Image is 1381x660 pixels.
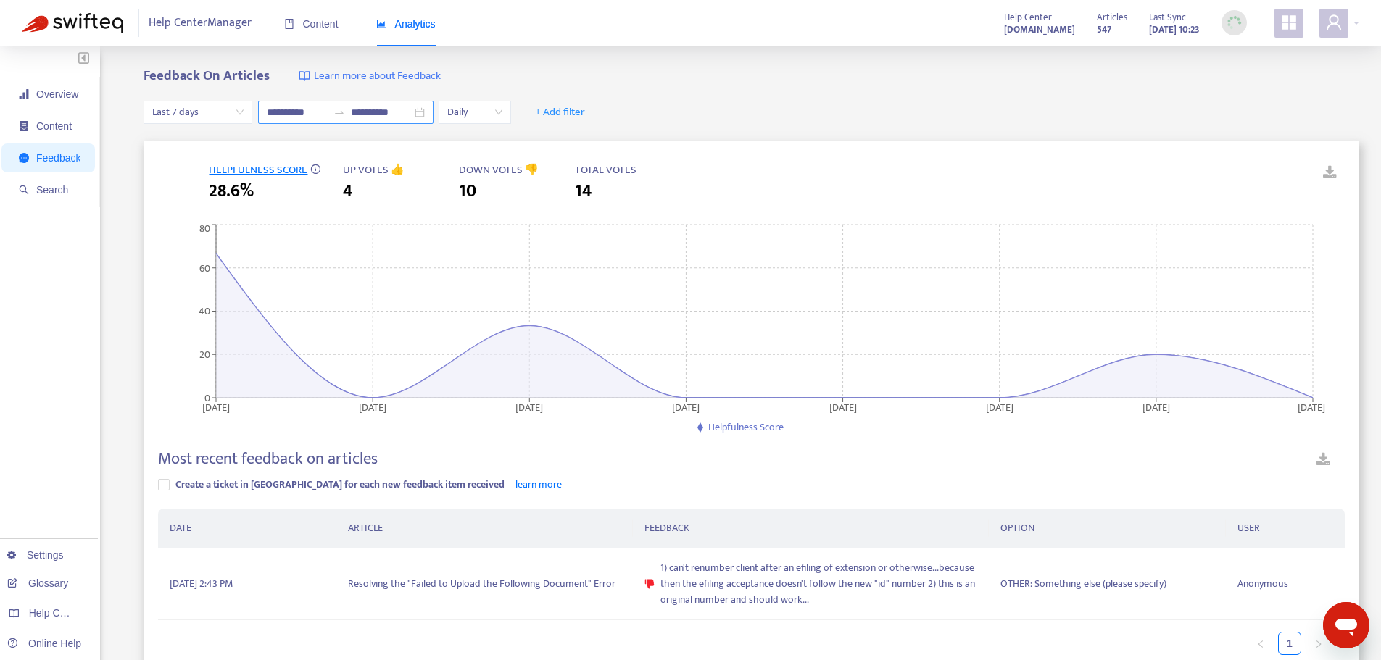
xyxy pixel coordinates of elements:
strong: [DOMAIN_NAME] [1004,22,1075,38]
img: Swifteq [22,13,123,33]
span: Help Center Manager [149,9,252,37]
strong: [DATE] 10:23 [1149,22,1200,38]
span: Content [284,18,339,30]
strong: 547 [1097,22,1111,38]
span: Articles [1097,9,1127,25]
span: Help Center [1004,9,1052,25]
iframe: Button to launch messaging window [1323,602,1369,648]
span: Analytics [376,18,436,30]
a: [DOMAIN_NAME] [1004,21,1075,38]
span: area-chart [376,19,386,29]
img: sync_loading.0b5143dde30e3a21642e.gif [1225,14,1243,32]
span: appstore [1280,14,1298,31]
span: book [284,19,294,29]
span: user [1325,14,1343,31]
span: Last Sync [1149,9,1186,25]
